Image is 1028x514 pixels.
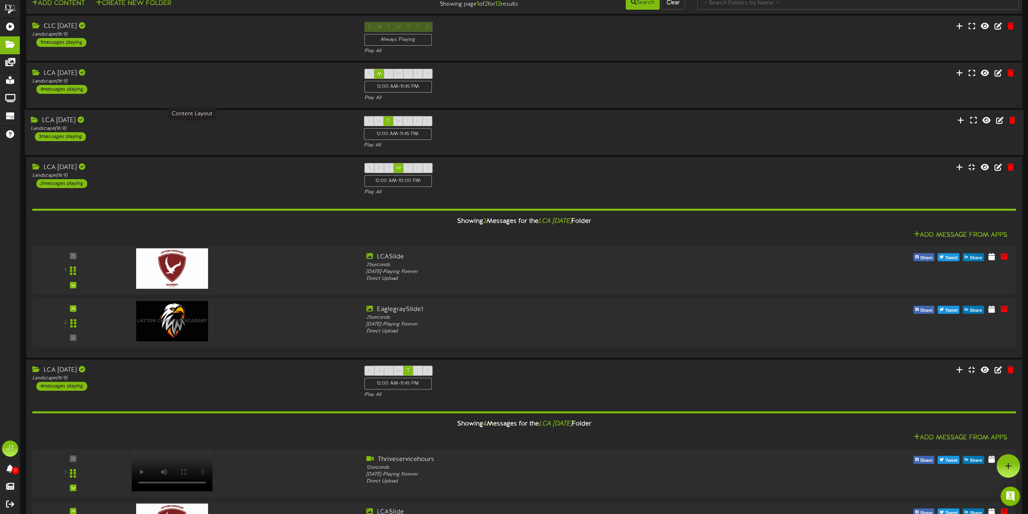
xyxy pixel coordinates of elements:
[938,456,959,464] button: Tweet
[368,118,370,124] span: S
[387,368,390,374] span: T
[2,440,18,457] div: JT
[913,456,935,464] button: Share
[32,78,352,85] div: Landscape ( 16:9 )
[938,306,959,314] button: Tweet
[495,0,500,8] strong: 13
[366,252,764,262] div: LCASlide
[968,306,984,315] span: Share
[364,95,684,102] div: Play All
[32,172,352,179] div: Landscape ( 16:9 )
[364,48,684,55] div: Play All
[426,368,429,374] span: S
[364,142,684,149] div: Play All
[387,165,390,171] span: T
[944,456,959,465] span: Tweet
[32,69,352,78] div: LCA [DATE]
[968,456,984,465] span: Share
[32,366,352,375] div: LCA [DATE]
[366,275,764,282] div: Direct Upload
[1001,487,1020,506] div: Open Intercom Messenger
[35,132,86,141] div: 3 messages playing
[368,165,371,171] span: S
[364,175,432,187] div: 12:00 AM - 10:00 PM
[387,71,390,77] span: T
[913,253,935,261] button: Share
[366,478,764,485] div: Direct Upload
[483,218,486,225] span: 2
[919,306,934,315] span: Share
[426,165,429,171] span: S
[377,71,382,77] span: M
[376,118,381,124] span: M
[968,254,984,262] span: Share
[368,368,371,374] span: S
[483,420,487,427] span: 4
[476,0,479,8] strong: 1
[366,321,764,328] div: [DATE] - Playing Forever
[396,165,402,171] span: W
[919,456,934,465] span: Share
[416,71,419,77] span: F
[366,464,764,471] div: 12 seconds
[364,189,684,196] div: Play All
[377,368,382,374] span: M
[416,165,419,171] span: F
[426,118,429,124] span: S
[136,301,208,341] img: 0f10a53d-8313-4206-8c33-91b69c53ce1d.jpg
[407,368,410,374] span: T
[368,71,371,77] span: S
[396,71,402,77] span: W
[416,118,419,124] span: F
[32,375,352,382] div: Landscape ( 16:9 )
[366,455,764,464] div: Thriveservicehours
[366,314,764,321] div: 25 seconds
[32,22,352,31] div: CLC [DATE]
[31,125,351,132] div: Landscape ( 16:9 )
[364,128,431,140] div: 12:00 AM - 11:45 PM
[416,368,419,374] span: F
[963,253,984,261] button: Share
[913,306,935,314] button: Share
[426,71,429,77] span: S
[396,368,402,374] span: W
[36,38,86,47] div: 1 messages playing
[963,456,984,464] button: Share
[36,179,87,188] div: 2 messages playing
[136,248,208,289] img: 9b0405ff-3caa-4d9f-a9b3-2ec1924f204a.jpg
[944,254,959,262] span: Tweet
[364,81,432,93] div: 12:00 AM - 11:45 PM
[36,382,87,391] div: 4 messages playing
[539,420,572,427] i: LCA [DATE]
[366,328,764,335] div: Direct Upload
[538,218,572,225] i: LCA [DATE]
[366,305,764,314] div: EaglegraySlide1
[32,31,352,38] div: Landscape ( 16:9 )
[944,306,959,315] span: Tweet
[387,118,390,124] span: T
[36,85,87,94] div: 4 messages playing
[12,467,19,474] span: 0
[366,262,764,269] div: 25 seconds
[32,163,352,172] div: LCA [DATE]
[911,433,1010,443] button: Add Message From Apps
[406,118,409,124] span: T
[31,116,351,125] div: LCA [DATE]
[938,253,959,261] button: Tweet
[963,306,984,314] button: Share
[366,269,764,275] div: [DATE] - Playing Forever
[26,415,1022,433] div: Showing Messages for the Folder
[366,471,764,478] div: [DATE] - Playing Forever
[377,165,382,171] span: M
[484,0,488,8] strong: 2
[407,165,410,171] span: T
[364,391,684,398] div: Play All
[26,213,1022,230] div: Showing Messages for the Folder
[364,34,432,46] div: Always Playing
[395,118,401,124] span: W
[911,230,1010,240] button: Add Message From Apps
[919,254,934,262] span: Share
[407,71,410,77] span: T
[364,378,432,389] div: 12:00 AM - 11:45 PM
